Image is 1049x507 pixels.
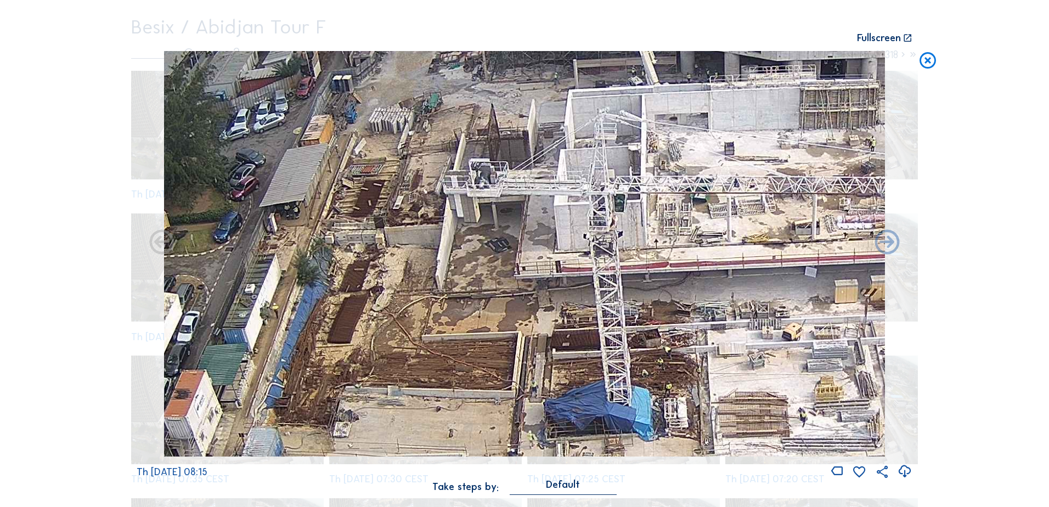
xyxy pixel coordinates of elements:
[137,466,207,478] span: Th [DATE] 08:15
[510,480,617,494] div: Default
[164,51,885,457] img: Image
[546,480,580,489] div: Default
[432,482,499,492] div: Take steps by:
[857,33,901,43] div: Fullscreen
[147,228,177,258] i: Forward
[872,228,902,258] i: Back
